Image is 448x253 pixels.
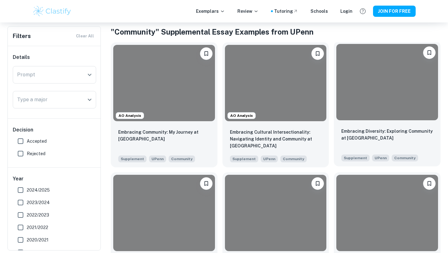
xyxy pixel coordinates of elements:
[373,6,416,17] button: JOIN FOR FREE
[394,155,416,161] span: Community
[171,156,193,162] span: Community
[310,8,328,15] a: Schools
[261,155,278,162] span: UPenn
[341,155,370,161] span: Supplement
[230,155,258,162] span: Supplement
[283,156,304,162] span: Community
[311,177,324,190] button: Please log in to bookmark exemplars
[200,47,212,60] button: Please log in to bookmark exemplars
[85,95,94,104] button: Open
[85,70,94,79] button: Open
[27,150,45,157] span: Rejected
[27,236,49,243] span: 2020/2021
[149,155,166,162] span: UPenn
[116,113,144,118] span: AO Analysis
[230,129,322,149] p: Embracing Cultural Intersectionality: Navigating Identity and Community at Penn
[341,128,433,141] p: Embracing Diversity: Exploring Community at Penn
[169,155,195,162] span: How will you explore community at Penn? Consider how Penn will help shape your perspective, and h...
[200,177,212,190] button: Please log in to bookmark exemplars
[423,46,436,59] button: Please log in to bookmark exemplars
[237,8,259,15] p: Review
[27,138,47,145] span: Accepted
[27,187,50,193] span: 2024/2025
[118,129,210,142] p: Embracing Community: My Journey at Penn
[111,42,217,167] a: AO AnalysisPlease log in to bookmark exemplarsEmbracing Community: My Journey at PennSupplementUP...
[228,113,255,118] span: AO Analysis
[13,54,96,61] h6: Details
[280,155,307,162] span: How will you explore community at Penn? Consider how Penn will help shape your perspective and id...
[357,6,368,17] button: Help and Feedback
[27,199,50,206] span: 2023/2024
[27,224,48,231] span: 2021/2022
[13,126,96,134] h6: Decision
[311,47,324,60] button: Please log in to bookmark exemplars
[423,177,436,190] button: Please log in to bookmark exemplars
[13,32,31,41] h6: Filters
[32,5,72,17] img: Clastify logo
[222,42,329,167] a: AO AnalysisPlease log in to bookmark exemplarsEmbracing Cultural Intersectionality: Navigating Id...
[13,175,96,183] h6: Year
[340,8,352,15] a: Login
[372,155,389,161] span: UPenn
[334,42,441,167] a: Please log in to bookmark exemplarsEmbracing Diversity: Exploring Community at PennSupplementUPen...
[111,26,441,37] h1: "Community" Supplemental Essay Examples from UPenn
[27,212,49,218] span: 2022/2023
[118,155,147,162] span: Supplement
[196,8,225,15] p: Exemplars
[392,154,418,161] span: How will you explore community at Penn? Consider how Penn will help shape your perspective and id...
[274,8,298,15] a: Tutoring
